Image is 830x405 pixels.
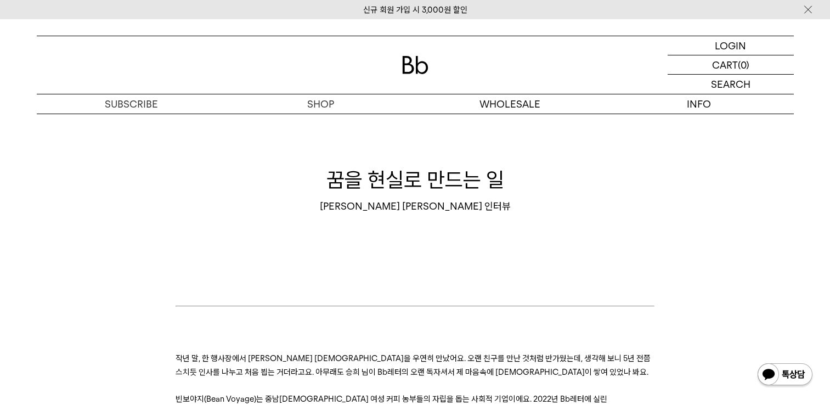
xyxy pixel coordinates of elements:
img: 로고 [402,56,428,74]
a: SHOP [226,94,415,114]
span: 작년 말, 한 행사장에서 [PERSON_NAME] [DEMOGRAPHIC_DATA]을 우연히 만났어요. 오랜 친구를 만난 것처럼 반가웠는데, 생각해 보니 5년 전쯤 스치듯 인... [176,353,651,376]
p: SEARCH [711,75,750,94]
p: INFO [605,94,794,114]
img: 카카오톡 채널 1:1 채팅 버튼 [756,362,814,389]
a: SUBSCRIBE [37,94,226,114]
p: CART [712,55,738,74]
div: [PERSON_NAME] [PERSON_NAME] 인터뷰 [37,200,794,213]
p: LOGIN [715,36,746,55]
a: 신규 회원 가입 시 3,000원 할인 [363,5,467,15]
h1: 꿈을 현실로 만드는 일 [37,165,794,194]
p: (0) [738,55,749,74]
p: WHOLESALE [415,94,605,114]
a: LOGIN [668,36,794,55]
a: CART (0) [668,55,794,75]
